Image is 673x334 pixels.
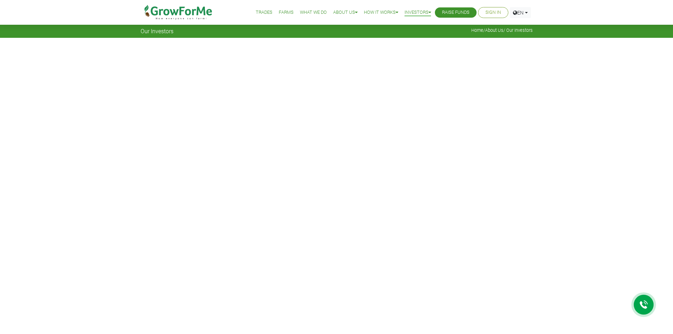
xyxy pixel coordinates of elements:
[300,9,327,16] a: What We Do
[510,7,531,18] a: EN
[405,9,431,16] a: Investors
[471,28,533,33] span: / / Our Investors
[442,9,470,16] a: Raise Funds
[364,9,398,16] a: How it Works
[471,27,483,33] a: Home
[485,27,503,33] a: About Us
[333,9,358,16] a: About Us
[141,28,173,34] span: Our Investors
[279,9,294,16] a: Farms
[485,9,501,16] a: Sign In
[256,9,272,16] a: Trades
